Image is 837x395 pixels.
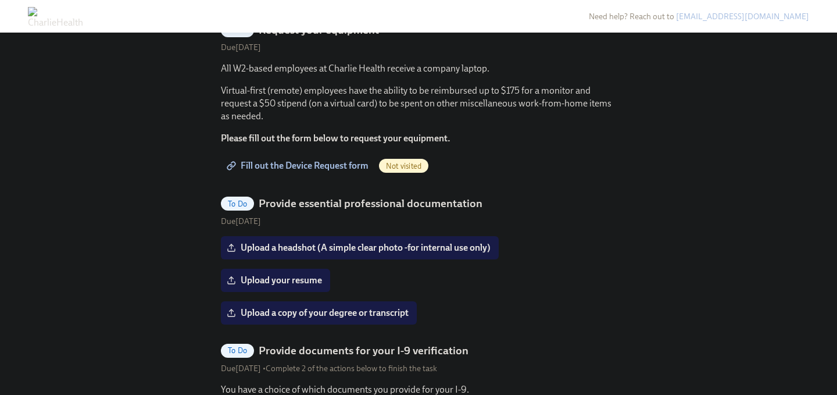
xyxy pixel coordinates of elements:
span: To Do [221,346,254,355]
span: Need help? Reach out to [589,12,809,22]
span: Friday, August 22nd 2025, 9:00 am [221,42,261,52]
a: [EMAIL_ADDRESS][DOMAIN_NAME] [676,12,809,22]
a: To DoProvide essential professional documentationDue[DATE] [221,196,616,227]
span: Upload a copy of your degree or transcript [229,307,409,319]
label: Upload a copy of your degree or transcript [221,301,417,325]
span: Upload a headshot (A simple clear photo -for internal use only) [229,242,491,254]
label: Upload your resume [221,269,330,292]
a: Fill out the Device Request form [221,154,377,177]
span: Upload your resume [229,275,322,286]
p: All W2-based employees at Charlie Health receive a company laptop. [221,62,616,75]
p: Virtual-first (remote) employees have the ability to be reimbursed up to $175 for a monitor and r... [221,84,616,123]
div: • Complete 2 of the actions below to finish the task [221,363,437,374]
strong: Please fill out the form below to request your equipment. [221,133,450,144]
span: Friday, August 22nd 2025, 9:00 am [221,216,261,226]
span: Fill out the Device Request form [229,160,369,172]
span: To Do [221,200,254,208]
h5: Provide documents for your I-9 verification [259,343,468,358]
a: To DoProvide documents for your I-9 verificationDue[DATE] •Complete 2 of the actions below to fin... [221,343,616,374]
span: Friday, August 22nd 2025, 9:00 am [221,364,263,373]
label: Upload a headshot (A simple clear photo -for internal use only) [221,236,499,259]
img: CharlieHealth [28,7,83,26]
a: To DoRequest your equipmentDue[DATE] [221,23,616,54]
h5: Provide essential professional documentation [259,196,482,211]
span: Not visited [379,162,428,170]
